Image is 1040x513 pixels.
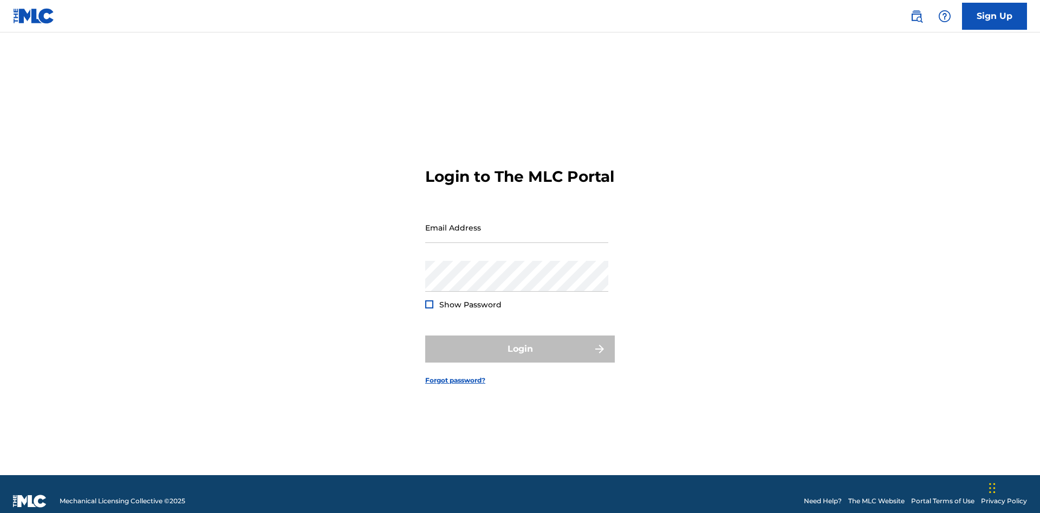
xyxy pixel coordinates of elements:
[934,5,955,27] div: Help
[804,496,842,506] a: Need Help?
[986,461,1040,513] iframe: Chat Widget
[911,496,974,506] a: Portal Terms of Use
[910,10,923,23] img: search
[848,496,905,506] a: The MLC Website
[981,496,1027,506] a: Privacy Policy
[439,300,502,310] span: Show Password
[962,3,1027,30] a: Sign Up
[906,5,927,27] a: Public Search
[60,496,185,506] span: Mechanical Licensing Collective © 2025
[425,376,485,385] a: Forgot password?
[13,8,55,24] img: MLC Logo
[425,167,614,186] h3: Login to The MLC Portal
[989,472,996,504] div: Drag
[13,495,47,508] img: logo
[938,10,951,23] img: help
